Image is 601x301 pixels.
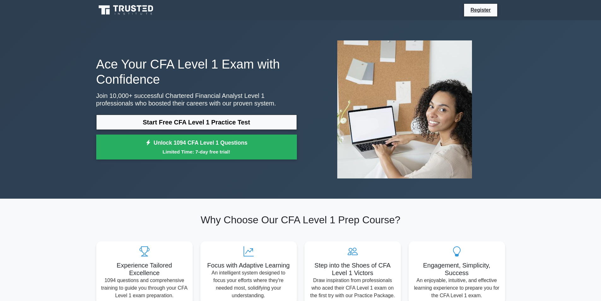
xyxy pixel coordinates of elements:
[101,277,188,299] p: 1094 questions and comprehensive training to guide you through your CFA Level 1 exam preparation.
[309,262,396,277] h5: Step into the Shoes of CFA Level 1 Victors
[96,135,297,160] a: Unlock 1094 CFA Level 1 QuestionsLimited Time: 7-day free trial!
[96,92,297,107] p: Join 10,000+ successful Chartered Financial Analyst Level 1 professionals who boosted their caree...
[414,262,500,277] h5: Engagement, Simplicity, Success
[104,148,289,155] small: Limited Time: 7-day free trial!
[205,262,292,269] h5: Focus with Adaptive Learning
[414,277,500,299] p: An enjoyable, intuitive, and effective learning experience to prepare you for the CFA Level 1 exam.
[96,57,297,87] h1: Ace Your CFA Level 1 Exam with Confidence
[96,214,505,226] h2: Why Choose Our CFA Level 1 Prep Course?
[205,269,292,299] p: An intelligent system designed to focus your efforts where they're needed most, solidifying your ...
[96,115,297,130] a: Start Free CFA Level 1 Practice Test
[467,6,494,14] a: Register
[101,262,188,277] h5: Experience Tailored Excellence
[309,277,396,299] p: Draw inspiration from professionals who aced their CFA Level 1 exam on the first try with our Pra...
